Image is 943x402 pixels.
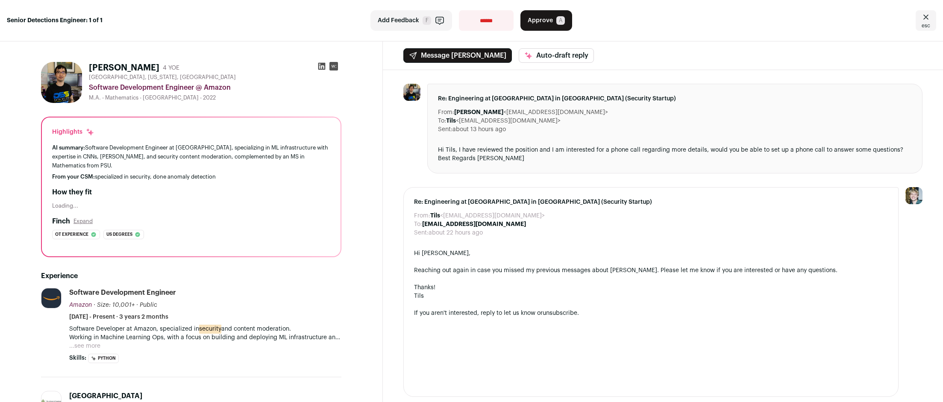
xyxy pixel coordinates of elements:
div: Hi Tils, I have reviewed the position and I am interested for a phone call regarding more details... [438,146,912,163]
button: Approve A [520,10,572,31]
dt: From: [414,211,430,220]
span: Us degrees [106,230,132,239]
span: Approve [528,16,553,25]
button: Message [PERSON_NAME] [403,48,512,63]
button: Expand [73,218,93,225]
div: Highlights [52,128,94,136]
span: Amazon [69,302,92,308]
dd: <[EMAIL_ADDRESS][DOMAIN_NAME]> [446,117,561,125]
span: · Size: 10,001+ [94,302,135,308]
div: Software Development Engineer [69,288,176,297]
div: Loading... [52,202,330,209]
span: esc [922,22,930,29]
h1: [PERSON_NAME] [89,62,159,74]
span: Skills: [69,354,86,362]
span: From your CSM: [52,174,95,179]
span: Ot experience [55,230,88,239]
dt: To: [414,220,422,229]
dt: To: [438,117,446,125]
div: 4 YOE [163,64,179,72]
div: Reaching out again in case you missed my previous messages about [PERSON_NAME]. Please let me kno... [414,266,888,275]
button: ...see more [69,342,100,350]
h2: How they fit [52,187,330,197]
dd: <[EMAIL_ADDRESS][DOMAIN_NAME]> [454,108,608,117]
img: a20c1c85600ca4bbdd73eaf0f773b35b29e8c22f1f3d81f84fa7212d0274fe98.jpg [403,84,420,101]
div: specialized in security, done anomaly detection [52,173,330,180]
dd: about 13 hours ago [452,125,506,134]
span: · [136,301,138,309]
dt: From: [438,108,454,117]
p: Working in Machine Learning Ops, with a focus on building and deploying ML infrastructure and mod... [69,333,341,342]
button: Auto-draft reply [519,48,594,63]
b: Tils [430,213,440,219]
div: Software Development Engineer @ Amazon [89,82,341,93]
span: Re: Engineering at [GEOGRAPHIC_DATA] in [GEOGRAPHIC_DATA] (Security Startup) [414,198,888,206]
b: [EMAIL_ADDRESS][DOMAIN_NAME] [422,221,526,227]
a: Close [916,10,936,31]
img: 6494470-medium_jpg [905,187,922,204]
div: Software Development Engineer at [GEOGRAPHIC_DATA], specializing in ML infrastructure with expert... [52,143,330,170]
span: AI summary: [52,145,85,150]
h2: Experience [41,271,341,281]
button: Add Feedback F [370,10,452,31]
img: a20c1c85600ca4bbdd73eaf0f773b35b29e8c22f1f3d81f84fa7212d0274fe98.jpg [41,62,82,103]
a: unsubscribe [543,310,577,316]
div: M.A. - Mathematics - [GEOGRAPHIC_DATA] - 2022 [89,94,341,101]
span: [GEOGRAPHIC_DATA] [69,393,142,399]
dt: Sent: [414,229,429,237]
b: Tils [446,118,456,124]
strong: Senior Detections Engineer: 1 of 1 [7,16,103,25]
span: Re: Engineering at [GEOGRAPHIC_DATA] in [GEOGRAPHIC_DATA] (Security Startup) [438,94,912,103]
span: If you aren't interested, reply to let us know or . [414,310,579,316]
span: [GEOGRAPHIC_DATA], [US_STATE], [GEOGRAPHIC_DATA] [89,74,236,81]
span: Add Feedback [378,16,419,25]
span: A [556,16,565,25]
p: Software Developer at Amazon, specialized in and content moderation. [69,325,341,333]
span: [DATE] - Present · 3 years 2 months [69,313,168,321]
div: Tils [414,292,888,300]
h2: Finch [52,216,70,226]
span: F [423,16,431,25]
li: Python [88,354,119,363]
div: Hi [PERSON_NAME], [414,249,888,258]
dd: about 22 hours ago [429,229,483,237]
span: Public [140,302,157,308]
div: Thanks! [414,283,888,292]
b: [PERSON_NAME] [454,109,503,115]
img: e36df5e125c6fb2c61edd5a0d3955424ed50ce57e60c515fc8d516ef803e31c7.jpg [41,288,61,308]
dt: Sent: [438,125,452,134]
dd: <[EMAIL_ADDRESS][DOMAIN_NAME]> [430,211,545,220]
mark: security [199,324,221,334]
